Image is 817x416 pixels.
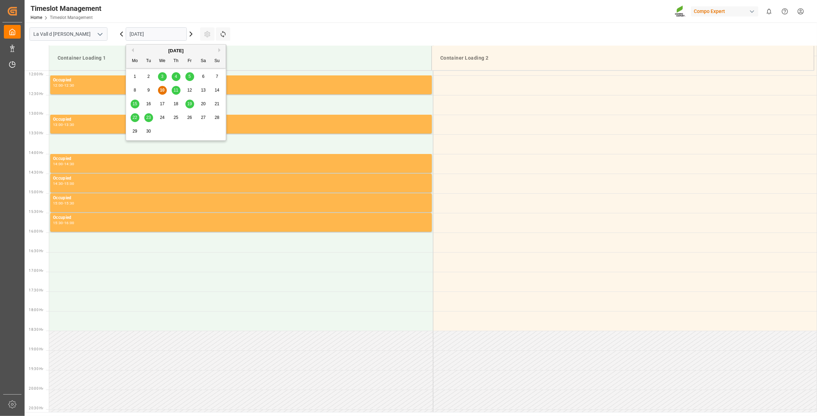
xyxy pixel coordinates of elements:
span: 17:30 Hr [29,288,43,292]
div: - [63,162,64,166]
span: 18 [173,101,178,106]
div: Choose Friday, September 5th, 2025 [185,72,194,81]
div: Choose Friday, September 12th, 2025 [185,86,194,95]
span: 4 [175,74,177,79]
div: Choose Monday, September 22nd, 2025 [131,113,139,122]
div: Choose Wednesday, September 17th, 2025 [158,100,167,108]
span: 12:00 Hr [29,72,43,76]
div: Fr [185,57,194,66]
span: 12:30 Hr [29,92,43,96]
div: 15:00 [53,202,63,205]
div: Choose Tuesday, September 16th, 2025 [144,100,153,108]
div: Choose Wednesday, September 10th, 2025 [158,86,167,95]
span: 7 [216,74,218,79]
span: 20 [201,101,205,106]
span: 12 [187,88,192,93]
span: 9 [147,88,150,93]
div: 16:00 [64,221,74,224]
div: - [63,123,64,126]
span: 15:30 Hr [29,210,43,214]
div: Mo [131,57,139,66]
span: 16:00 Hr [29,229,43,233]
div: Choose Monday, September 29th, 2025 [131,127,139,136]
div: 14:30 [64,162,74,166]
span: 11 [173,88,178,93]
div: Th [172,57,180,66]
div: We [158,57,167,66]
div: Choose Saturday, September 13th, 2025 [199,86,208,95]
span: 14 [215,88,219,93]
div: Choose Sunday, September 7th, 2025 [213,72,222,81]
button: show 0 new notifications [761,4,777,19]
span: 20:00 Hr [29,387,43,390]
span: 13 [201,88,205,93]
div: - [63,182,64,185]
span: 16 [146,101,151,106]
div: Occupied [53,175,429,182]
span: 23 [146,115,151,120]
div: Choose Thursday, September 11th, 2025 [172,86,180,95]
div: Choose Tuesday, September 9th, 2025 [144,86,153,95]
span: 2 [147,74,150,79]
span: 13:30 Hr [29,131,43,135]
div: Su [213,57,222,66]
span: 19:00 Hr [29,347,43,351]
div: Choose Friday, September 26th, 2025 [185,113,194,122]
div: Sa [199,57,208,66]
div: Choose Sunday, September 21st, 2025 [213,100,222,108]
span: 17:00 Hr [29,269,43,273]
span: 22 [132,115,137,120]
button: Help Center [777,4,793,19]
span: 19:30 Hr [29,367,43,371]
div: Occupied [53,77,429,84]
div: Choose Wednesday, September 24th, 2025 [158,113,167,122]
span: 25 [173,115,178,120]
div: 15:30 [53,221,63,224]
span: 5 [189,74,191,79]
div: Compo Expert [691,6,758,16]
span: 14:00 Hr [29,151,43,155]
div: 14:30 [53,182,63,185]
div: Choose Friday, September 19th, 2025 [185,100,194,108]
div: 14:00 [53,162,63,166]
button: Next Month [218,48,223,52]
a: Home [31,15,42,20]
div: Choose Sunday, September 28th, 2025 [213,113,222,122]
div: Choose Tuesday, September 23rd, 2025 [144,113,153,122]
div: 15:30 [64,202,74,205]
span: 10 [160,88,164,93]
div: Choose Monday, September 15th, 2025 [131,100,139,108]
div: Container Loading 1 [55,52,426,65]
div: - [63,221,64,224]
button: Previous Month [130,48,134,52]
div: Timeslot Management [31,3,101,14]
span: 6 [202,74,205,79]
span: 27 [201,115,205,120]
span: 18:30 Hr [29,328,43,331]
div: month 2025-09 [128,70,224,138]
div: 12:00 [53,84,63,87]
span: 3 [161,74,164,79]
div: Choose Monday, September 8th, 2025 [131,86,139,95]
div: [DATE] [126,47,226,54]
span: 30 [146,129,151,134]
span: 17 [160,101,164,106]
span: 15 [132,101,137,106]
span: 14:30 Hr [29,170,43,174]
span: 20:30 Hr [29,406,43,410]
span: 28 [215,115,219,120]
input: DD.MM.YYYY [126,27,187,41]
div: Occupied [53,116,429,123]
img: Screenshot%202023-09-29%20at%2010.02.21.png_1712312052.png [675,5,686,18]
div: 13:30 [64,123,74,126]
span: 13:00 Hr [29,112,43,115]
span: 21 [215,101,219,106]
div: 15:00 [64,182,74,185]
div: Choose Tuesday, September 30th, 2025 [144,127,153,136]
div: Choose Thursday, September 4th, 2025 [172,72,180,81]
div: Occupied [53,214,429,221]
div: 12:30 [64,84,74,87]
div: Choose Monday, September 1st, 2025 [131,72,139,81]
input: Type to search/select [29,27,107,41]
div: - [63,84,64,87]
